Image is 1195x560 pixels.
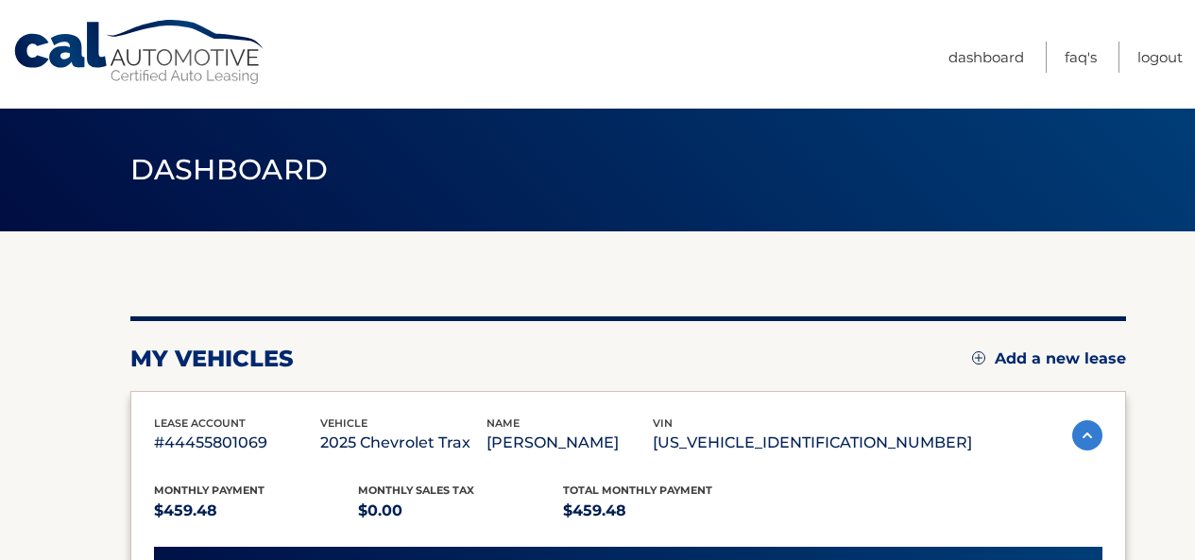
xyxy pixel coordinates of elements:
[154,416,246,430] span: lease account
[972,351,985,365] img: add.svg
[653,430,972,456] p: [US_VEHICLE_IDENTIFICATION_NUMBER]
[154,484,265,497] span: Monthly Payment
[653,416,673,430] span: vin
[1065,42,1097,73] a: FAQ's
[563,484,712,497] span: Total Monthly Payment
[563,498,768,524] p: $459.48
[320,416,367,430] span: vehicle
[487,430,653,456] p: [PERSON_NAME]
[320,430,487,456] p: 2025 Chevrolet Trax
[948,42,1024,73] a: Dashboard
[1072,420,1102,450] img: accordion-active.svg
[487,416,520,430] span: name
[1137,42,1183,73] a: Logout
[358,498,563,524] p: $0.00
[12,19,267,86] a: Cal Automotive
[154,498,359,524] p: $459.48
[358,484,474,497] span: Monthly sales Tax
[972,349,1126,368] a: Add a new lease
[154,430,320,456] p: #44455801069
[130,345,294,373] h2: my vehicles
[130,152,329,187] span: Dashboard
